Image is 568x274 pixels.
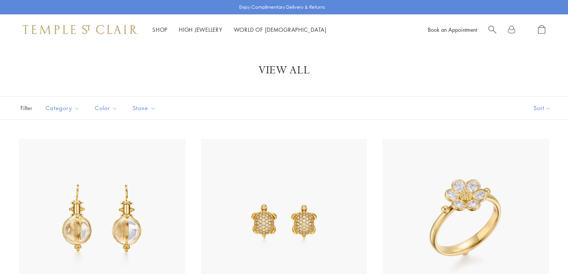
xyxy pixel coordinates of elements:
[179,26,222,33] a: High JewelleryHigh Jewellery
[239,3,325,11] p: Enjoy Complimentary Delivery & Returns
[152,25,327,34] nav: Main navigation
[488,25,496,34] a: Search
[40,100,85,117] button: Category
[516,97,568,120] button: Show sort by
[129,103,161,113] span: Stone
[127,100,161,117] button: Stone
[538,25,545,34] a: Open Shopping Bag
[42,103,85,113] span: Category
[23,25,137,34] img: Temple St. Clair
[428,26,477,33] a: Book an Appointment
[30,64,538,77] h1: View All
[234,26,327,33] a: World of [DEMOGRAPHIC_DATA]World of [DEMOGRAPHIC_DATA]
[89,100,123,117] button: Color
[91,103,123,113] span: Color
[152,26,167,33] a: ShopShop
